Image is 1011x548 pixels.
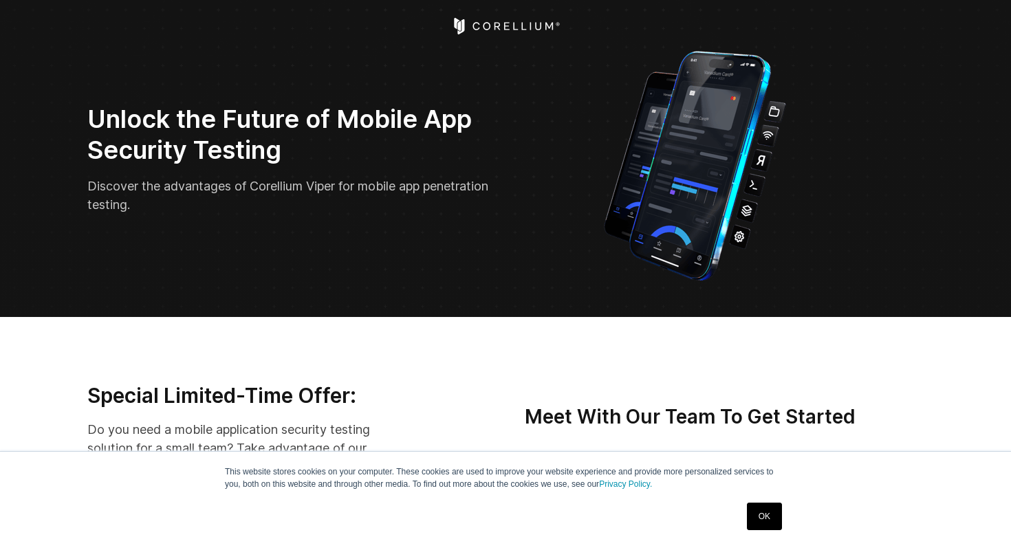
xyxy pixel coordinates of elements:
[591,44,798,284] img: Corellium_VIPER_Hero_1_1x
[225,465,786,490] p: This website stores cookies on your computer. These cookies are used to improve your website expe...
[599,479,652,489] a: Privacy Policy.
[87,104,496,166] h2: Unlock the Future of Mobile App Security Testing
[451,18,561,34] a: Corellium Home
[525,405,856,428] strong: Meet With Our Team To Get Started
[747,503,782,530] a: OK
[87,383,407,409] h3: Special Limited-Time Offer:
[87,179,488,212] span: Discover the advantages of Corellium Viper for mobile app penetration testing.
